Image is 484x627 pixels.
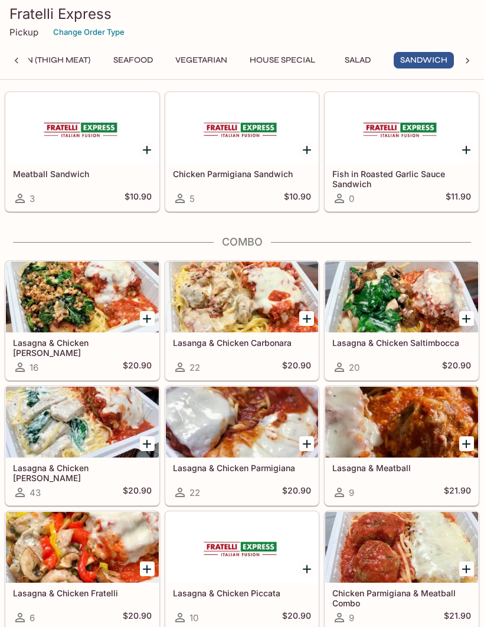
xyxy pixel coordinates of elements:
h5: $20.90 [123,610,152,625]
button: Add Chicken Parmigiana & Meatball Combo [459,561,474,576]
h5: $20.90 [282,360,311,374]
h5: $10.90 [125,191,152,205]
h5: Fish in Roasted Garlic Sauce Sandwich [332,169,471,188]
a: Meatball Sandwich3$10.90 [5,92,159,211]
div: Lasagna & Chicken Fratelli [6,512,159,583]
h5: $21.90 [444,610,471,625]
h5: Lasagna & Chicken Parmigiana [173,463,312,473]
button: Add Lasagna & Chicken Piccata [299,561,314,576]
div: Lasagna & Chicken Saltimbocca [325,262,478,332]
h4: Combo [5,236,479,249]
h3: Fratelli Express [9,5,475,23]
div: Lasanga & Chicken Carbonara [166,262,319,332]
h5: Lasagna & Chicken [PERSON_NAME] [13,338,152,357]
h5: Chicken Parmigiana & Meatball Combo [332,588,471,608]
div: Lasagna & Chicken Alfredo [6,387,159,458]
span: 10 [189,612,198,623]
button: House Special [243,52,322,68]
button: Salad [331,52,384,68]
h5: $11.90 [446,191,471,205]
h5: $20.90 [123,485,152,499]
h5: $21.90 [444,485,471,499]
div: Chicken Parmigiana & Meatball Combo [325,512,478,583]
h5: Lasanga & Chicken Carbonara [173,338,312,348]
span: 22 [189,362,200,373]
h5: $20.90 [123,360,152,374]
span: 5 [189,193,195,204]
div: Fish in Roasted Garlic Sauce Sandwich [325,93,478,164]
button: Add Lasagna & Meatball [459,436,474,451]
div: Meatball Sandwich [6,93,159,164]
h5: $20.90 [282,485,311,499]
button: Add Lasagna & Chicken Parmigiana [299,436,314,451]
h5: Lasagna & Chicken Fratelli [13,588,152,598]
button: Seafood [106,52,159,68]
h5: $10.90 [284,191,311,205]
a: Lasagna & Chicken Parmigiana22$20.90 [165,386,319,505]
button: Add Lasagna & Chicken Basilio [140,311,155,326]
button: Change Order Type [48,23,130,41]
div: Chicken Parmigiana Sandwich [166,93,319,164]
h5: $20.90 [282,610,311,625]
span: 9 [349,487,354,498]
span: 22 [189,487,200,498]
button: Add Lasagna & Chicken Alfredo [140,436,155,451]
h5: Lasagna & Chicken Saltimbocca [332,338,471,348]
button: Add Lasagna & Chicken Fratelli [140,561,155,576]
a: Fish in Roasted Garlic Sauce Sandwich0$11.90 [325,92,479,211]
span: 43 [30,487,41,498]
a: Lasagna & Meatball9$21.90 [325,386,479,505]
h5: Lasagna & Chicken [PERSON_NAME] [13,463,152,482]
a: Lasagna & Chicken Saltimbocca20$20.90 [325,261,479,380]
div: Lasagna & Chicken Basilio [6,262,159,332]
h5: Meatball Sandwich [13,169,152,179]
h5: Chicken Parmigiana Sandwich [173,169,312,179]
button: Add Lasagna & Chicken Saltimbocca [459,311,474,326]
span: 16 [30,362,38,373]
button: Add Fish in Roasted Garlic Sauce Sandwich [459,142,474,157]
span: 3 [30,193,35,204]
button: Sandwich [394,52,454,68]
span: 9 [349,612,354,623]
a: Chicken Parmigiana Sandwich5$10.90 [165,92,319,211]
button: Add Meatball Sandwich [140,142,155,157]
h5: Lasagna & Meatball [332,463,471,473]
a: Lasagna & Chicken [PERSON_NAME]43$20.90 [5,386,159,505]
button: Add Lasanga & Chicken Carbonara [299,311,314,326]
a: Lasanga & Chicken Carbonara22$20.90 [165,261,319,380]
span: 0 [349,193,354,204]
h5: Lasagna & Chicken Piccata [173,588,312,598]
h5: $20.90 [442,360,471,374]
button: Add Chicken Parmigiana Sandwich [299,142,314,157]
div: Lasagna & Meatball [325,387,478,458]
div: Lasagna & Chicken Parmigiana [166,387,319,458]
div: Lasagna & Chicken Piccata [166,512,319,583]
button: Vegetarian [169,52,234,68]
span: 6 [30,612,35,623]
span: 20 [349,362,359,373]
p: Pickup [9,27,38,38]
a: Lasagna & Chicken [PERSON_NAME]16$20.90 [5,261,159,380]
